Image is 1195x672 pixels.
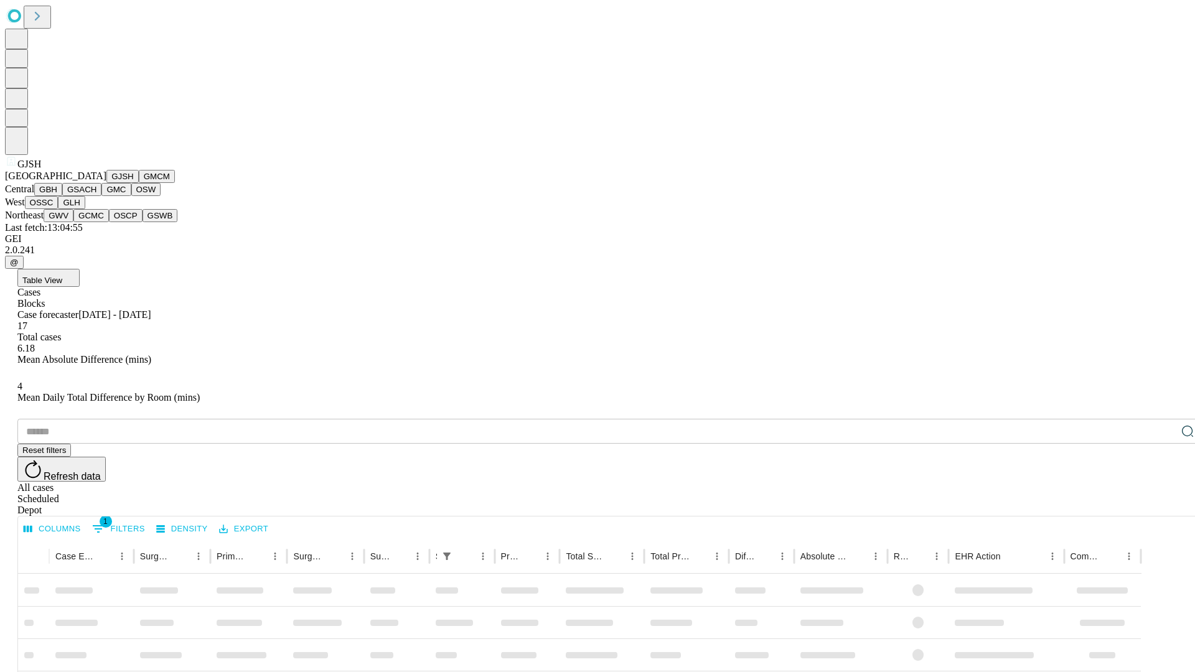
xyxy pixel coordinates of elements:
button: Select columns [21,520,84,539]
button: Sort [96,548,113,565]
button: OSW [131,183,161,196]
button: Menu [774,548,791,565]
button: OSCP [109,209,143,222]
button: Density [153,520,211,539]
button: Sort [756,548,774,565]
div: 1 active filter [438,548,456,565]
button: GBH [34,183,62,196]
span: Table View [22,276,62,285]
div: Resolved in EHR [894,551,910,561]
div: Total Predicted Duration [650,551,690,561]
button: GCMC [73,209,109,222]
button: Refresh data [17,457,106,482]
button: Menu [708,548,726,565]
button: GWV [44,209,73,222]
div: Surgery Date [370,551,390,561]
button: GJSH [106,170,139,183]
button: Sort [326,548,344,565]
button: Sort [522,548,539,565]
button: Menu [266,548,284,565]
div: Difference [735,551,755,561]
button: GLH [58,196,85,209]
button: Menu [409,548,426,565]
button: Menu [539,548,556,565]
button: GMCM [139,170,175,183]
button: Sort [1002,548,1019,565]
div: Absolute Difference [800,551,848,561]
button: OSSC [25,196,59,209]
button: Show filters [438,548,456,565]
span: [GEOGRAPHIC_DATA] [5,170,106,181]
div: Primary Service [217,551,248,561]
div: Case Epic Id [55,551,95,561]
button: Menu [113,548,131,565]
button: Sort [172,548,190,565]
div: Surgeon Name [140,551,171,561]
div: 2.0.241 [5,245,1190,256]
span: @ [10,258,19,267]
button: GSWB [143,209,178,222]
button: Sort [850,548,867,565]
button: Menu [344,548,361,565]
span: 6.18 [17,343,35,353]
button: Menu [474,548,492,565]
span: Total cases [17,332,61,342]
div: Scheduled In Room Duration [436,551,437,561]
div: Predicted In Room Duration [501,551,521,561]
span: Northeast [5,210,44,220]
span: GJSH [17,159,41,169]
span: 17 [17,320,27,331]
button: Sort [249,548,266,565]
button: Menu [624,548,641,565]
div: Comments [1071,551,1102,561]
div: Surgery Name [293,551,324,561]
span: Case forecaster [17,309,78,320]
span: Last fetch: 13:04:55 [5,222,83,233]
span: Refresh data [44,471,101,482]
span: Mean Absolute Difference (mins) [17,354,151,365]
button: GSACH [62,183,101,196]
div: Total Scheduled Duration [566,551,605,561]
button: Sort [606,548,624,565]
button: Menu [928,548,945,565]
button: Sort [391,548,409,565]
button: Menu [190,548,207,565]
button: Menu [1120,548,1138,565]
button: Sort [911,548,928,565]
button: Sort [1103,548,1120,565]
span: [DATE] - [DATE] [78,309,151,320]
button: Menu [867,548,884,565]
div: GEI [5,233,1190,245]
span: Central [5,184,34,194]
button: Reset filters [17,444,71,457]
button: Sort [691,548,708,565]
button: Show filters [89,519,148,539]
button: @ [5,256,24,269]
span: 4 [17,381,22,391]
button: Export [216,520,271,539]
button: Sort [457,548,474,565]
div: EHR Action [955,551,1000,561]
span: Reset filters [22,446,66,455]
button: GMC [101,183,131,196]
span: West [5,197,25,207]
span: Mean Daily Total Difference by Room (mins) [17,392,200,403]
span: 1 [100,515,112,528]
button: Menu [1044,548,1061,565]
button: Table View [17,269,80,287]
